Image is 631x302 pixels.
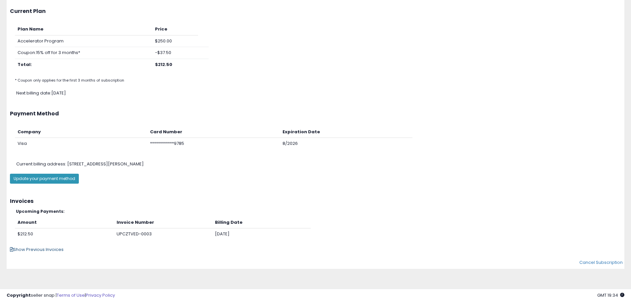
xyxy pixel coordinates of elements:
[280,126,412,138] th: Expiration Date
[15,126,147,138] th: Company
[152,24,198,35] th: Price
[57,292,85,298] a: Terms of Use
[15,217,114,228] th: Amount
[579,259,623,266] a: Cancel Subscription
[147,126,280,138] th: Card Number
[10,246,64,253] span: Show Previous Invoices
[280,138,412,150] td: 8/2026
[7,292,115,299] div: seller snap | |
[152,47,198,59] td: -$37.50
[114,228,212,240] td: UPCZTVED-0003
[114,217,212,228] th: Invoice Number
[10,8,621,14] h3: Current Plan
[15,47,152,59] td: Coupon: 15% off for 3 months*
[212,217,311,228] th: Billing Date
[10,174,79,184] button: Update your payment method
[18,61,32,68] b: Total:
[86,292,115,298] a: Privacy Policy
[597,292,624,298] span: 2025-10-9 19:34 GMT
[10,198,621,204] h3: Invoices
[10,111,621,117] h3: Payment Method
[155,61,172,68] b: $212.50
[15,138,147,150] td: Visa
[212,228,311,240] td: [DATE]
[7,292,31,298] strong: Copyright
[15,78,124,83] small: * Coupon only applies for the first 3 months of subscription
[15,24,152,35] th: Plan Name
[15,35,152,47] td: Accelerator Program
[16,161,66,167] span: Current billing address:
[15,228,114,240] td: $212.50
[152,35,198,47] td: $250.00
[16,209,621,213] h5: Upcoming Payments:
